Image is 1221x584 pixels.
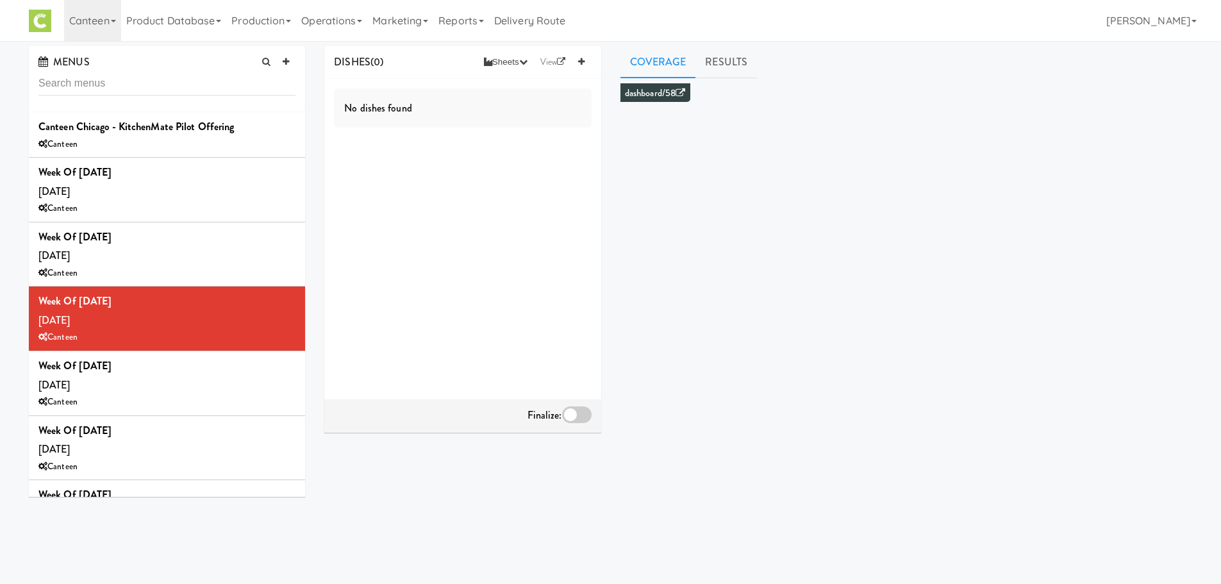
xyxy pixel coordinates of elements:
[38,201,295,217] div: Canteen
[38,165,112,199] span: [DATE]
[38,487,112,502] b: Week of [DATE]
[527,408,562,422] span: Finalize:
[38,229,112,263] span: [DATE]
[38,54,90,69] span: MENUS
[29,416,305,481] li: Week of [DATE][DATE]Canteen
[38,119,234,134] b: Canteen Chicago - KitchenMate Pilot Offering
[38,330,295,346] div: Canteen
[29,158,305,222] li: Week of [DATE][DATE]Canteen
[29,10,51,32] img: Micromart
[29,480,305,545] li: Week of [DATE][DATE]Canteen
[38,487,112,521] span: [DATE]
[38,358,112,373] b: Week of [DATE]
[38,294,112,308] b: Week of [DATE]
[29,351,305,416] li: Week of [DATE][DATE]Canteen
[38,459,295,475] div: Canteen
[625,87,685,100] a: dashboard/58
[478,53,534,72] button: Sheets
[334,88,591,128] div: No dishes found
[38,423,112,438] b: Week of [DATE]
[29,287,305,351] li: Week of [DATE][DATE]Canteen
[38,423,112,457] span: [DATE]
[38,165,112,179] b: Week of [DATE]
[38,394,295,410] div: Canteen
[620,46,696,78] a: Coverage
[38,294,112,328] span: [DATE]
[370,54,383,69] span: (0)
[695,46,757,78] a: Results
[38,265,295,281] div: Canteen
[38,229,112,244] b: Week of [DATE]
[38,358,112,392] span: [DATE]
[29,222,305,287] li: Week of [DATE][DATE]Canteen
[38,137,295,153] div: Canteen
[38,72,295,96] input: Search menus
[534,53,572,72] a: View
[29,112,305,158] li: Canteen Chicago - KitchenMate Pilot OfferingCanteen
[334,54,370,69] span: DISHES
